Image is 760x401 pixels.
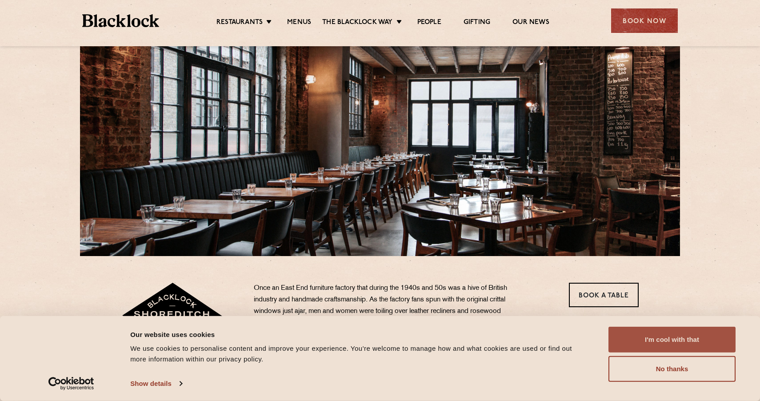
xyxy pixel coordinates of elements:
a: People [417,18,441,28]
img: Shoreditch-stamp-v2-default.svg [121,283,224,349]
button: I'm cool with that [608,327,736,353]
a: Menus [287,18,311,28]
a: The Blacklock Way [322,18,392,28]
a: Book a Table [569,283,639,307]
div: We use cookies to personalise content and improve your experience. You're welcome to manage how a... [130,343,588,365]
a: Our News [512,18,549,28]
a: Restaurants [216,18,263,28]
p: Once an East End furniture factory that during the 1940s and 50s was a hive of British industry a... [254,283,516,363]
a: Show details [130,377,182,390]
a: Usercentrics Cookiebot - opens in a new window [32,377,110,390]
div: Our website uses cookies [130,329,588,340]
button: No thanks [608,356,736,382]
div: Book Now [611,8,678,33]
img: BL_Textured_Logo-footer-cropped.svg [82,14,159,27]
a: Gifting [464,18,490,28]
